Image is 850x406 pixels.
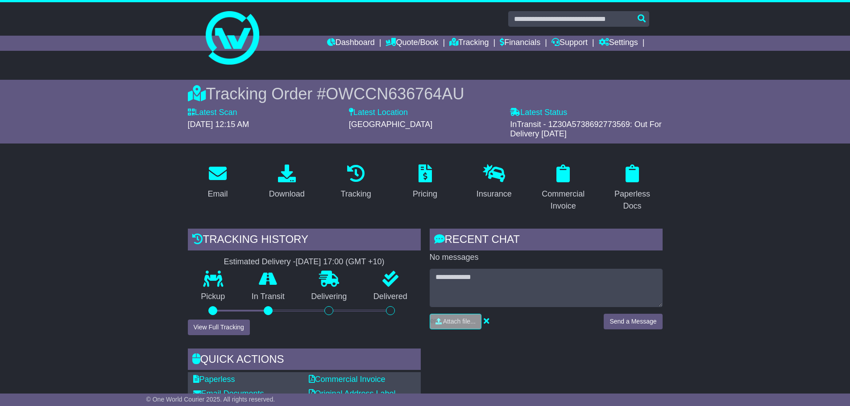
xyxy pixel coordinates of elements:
label: Latest Location [349,108,408,118]
span: [GEOGRAPHIC_DATA] [349,120,432,129]
div: Email [207,188,228,200]
label: Latest Scan [188,108,237,118]
p: Delivering [298,292,361,302]
div: Tracking Order # [188,84,663,103]
a: Tracking [449,36,489,51]
div: Download [269,188,305,200]
span: [DATE] 12:15 AM [188,120,249,129]
div: Pricing [413,188,437,200]
a: Financials [500,36,540,51]
div: Estimated Delivery - [188,257,421,267]
label: Latest Status [510,108,567,118]
a: Support [551,36,588,51]
a: Email [202,161,233,203]
a: Original Address Label [309,389,396,398]
a: Settings [599,36,638,51]
a: Quote/Book [386,36,438,51]
a: Email Documents [193,389,264,398]
div: Commercial Invoice [539,188,588,212]
a: Commercial Invoice [533,161,593,215]
div: Paperless Docs [608,188,657,212]
a: Tracking [335,161,377,203]
p: In Transit [238,292,298,302]
a: Paperless Docs [602,161,663,215]
div: RECENT CHAT [430,229,663,253]
div: Insurance [477,188,512,200]
p: No messages [430,253,663,262]
span: OWCCN636764AU [326,85,464,103]
a: Paperless [193,375,235,384]
p: Delivered [360,292,421,302]
div: Quick Actions [188,349,421,373]
div: Tracking history [188,229,421,253]
a: Dashboard [327,36,375,51]
span: © One World Courier 2025. All rights reserved. [146,396,275,403]
span: InTransit - 1Z30A5738692773569: Out For Delivery [DATE] [510,120,662,139]
button: Send a Message [604,314,662,329]
div: [DATE] 17:00 (GMT +10) [296,257,385,267]
div: Tracking [340,188,371,200]
a: Commercial Invoice [309,375,386,384]
p: Pickup [188,292,239,302]
a: Download [263,161,311,203]
button: View Full Tracking [188,320,250,335]
a: Insurance [471,161,518,203]
a: Pricing [407,161,443,203]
